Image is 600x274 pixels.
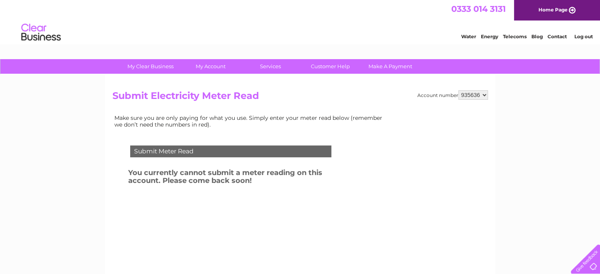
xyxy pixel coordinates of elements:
[112,113,389,129] td: Make sure you are only paying for what you use. Simply enter your meter read below (remember we d...
[298,59,363,74] a: Customer Help
[238,59,303,74] a: Services
[461,34,476,39] a: Water
[130,145,331,157] div: Submit Meter Read
[451,4,506,14] a: 0333 014 3131
[118,59,183,74] a: My Clear Business
[503,34,527,39] a: Telecoms
[574,34,593,39] a: Log out
[358,59,423,74] a: Make A Payment
[178,59,243,74] a: My Account
[112,90,488,105] h2: Submit Electricity Meter Read
[21,21,61,45] img: logo.png
[481,34,498,39] a: Energy
[531,34,543,39] a: Blog
[417,90,488,100] div: Account number
[128,167,352,189] h3: You currently cannot submit a meter reading on this account. Please come back soon!
[114,4,487,38] div: Clear Business is a trading name of Verastar Limited (registered in [GEOGRAPHIC_DATA] No. 3667643...
[548,34,567,39] a: Contact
